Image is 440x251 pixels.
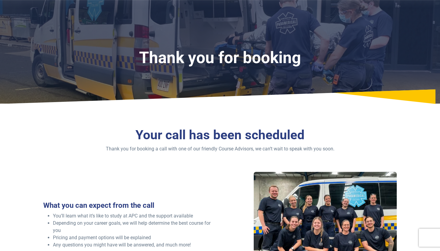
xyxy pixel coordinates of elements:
p: Thank you for booking a call with one of our friendly Course Advisors, we can’t wait to speak wit... [43,145,397,153]
h3: Your call has been scheduled [43,127,397,143]
li: Pricing and payment options will be explained [53,234,217,241]
li: You’ll learn what it’s like to study at APC and the support available [53,212,217,220]
strong: What you can expect from the call [43,201,154,210]
li: Any questions you might have will be answered, and much more! [53,241,217,249]
li: Depending on your career goals, we will help determine the best course for you [53,220,217,234]
h1: Thank you for booking [64,48,376,67]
